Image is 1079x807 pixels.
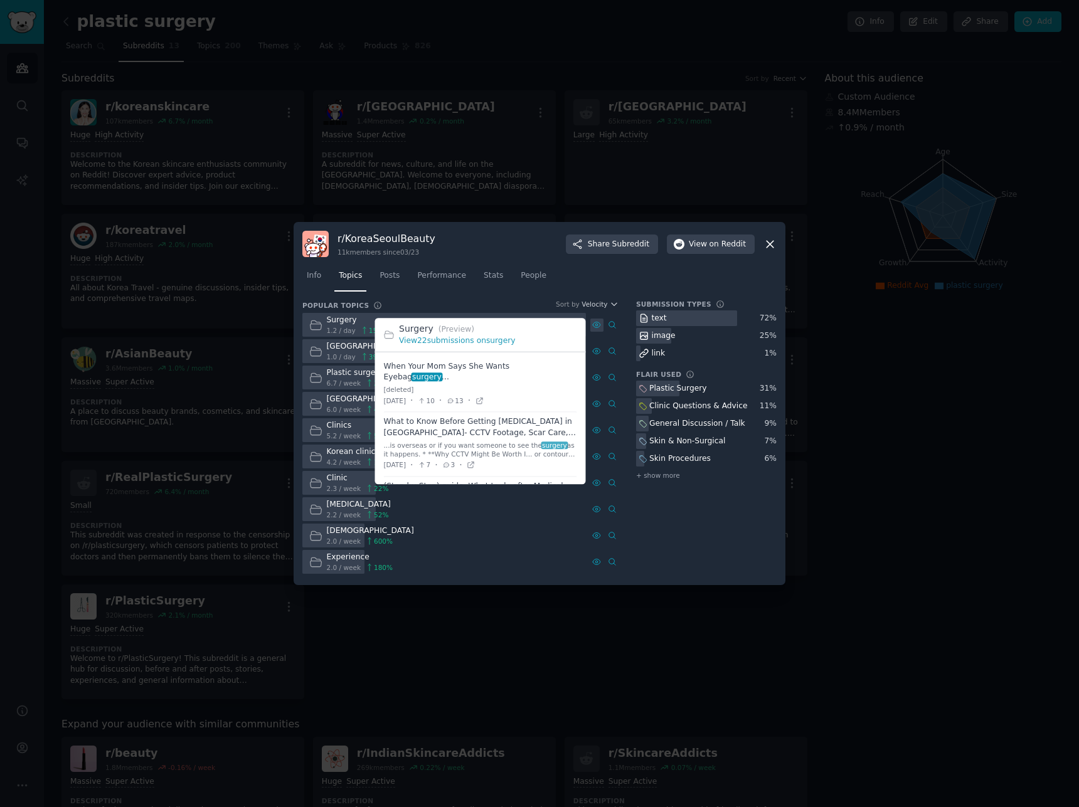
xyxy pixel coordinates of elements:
[442,461,455,470] span: 3
[760,383,777,394] div: 31 %
[765,418,777,430] div: 9 %
[380,270,400,282] span: Posts
[636,300,711,309] h3: Submission Types
[327,446,397,458] div: Korean clinics
[302,301,369,310] h3: Popular Topics
[338,248,435,256] div: 11k members since 03/23
[652,313,667,324] div: text
[652,330,676,342] div: image
[384,461,407,470] span: [DATE]
[410,394,413,408] span: ·
[484,270,503,282] span: Stats
[556,300,580,309] div: Sort by
[541,441,568,449] span: surgery
[375,266,404,292] a: Posts
[435,458,437,472] span: ·
[327,352,356,361] span: 1.0 / day
[566,235,658,255] button: ShareSubreddit
[327,563,361,572] span: 2.0 / week
[760,401,777,412] div: 11 %
[327,484,361,493] span: 2.3 / week
[636,370,681,379] h3: Flair Used
[649,383,706,394] div: Plastic Surgery
[334,266,366,292] a: Topics
[765,348,777,359] div: 1 %
[384,441,577,458] div: ...is overseas or if you want someone to see the as it happens. * **Why CCTV Might Be Worth I... ...
[327,367,393,379] div: Plastic surgery
[417,461,430,470] span: 7
[384,396,407,405] span: [DATE]
[327,326,356,335] span: 1.2 / day
[612,239,649,250] span: Subreddit
[649,453,711,465] div: Skin Procedures
[760,313,777,324] div: 72 %
[636,471,680,480] span: + show more
[439,325,474,334] span: (Preview)
[369,352,383,361] span: 39 %
[374,510,388,519] span: 52 %
[760,330,777,342] div: 25 %
[689,239,746,250] span: View
[327,405,361,414] span: 6.0 / week
[307,270,321,282] span: Info
[302,231,329,257] img: KoreaSeoulBeauty
[516,266,551,292] a: People
[459,458,462,472] span: ·
[479,266,508,292] a: Stats
[327,510,361,519] span: 2.2 / week
[327,458,361,467] span: 4.2 / week
[649,436,725,447] div: Skin & Non-Surgical
[521,270,546,282] span: People
[649,418,745,430] div: General Discussion / Talk
[327,537,361,546] span: 2.0 / week
[649,401,748,412] div: Clinic Questions & Advice
[369,326,388,335] span: 151 %
[410,458,413,472] span: ·
[327,379,361,388] span: 6.7 / week
[667,235,755,255] button: Viewon Reddit
[399,323,577,336] h2: Surgery
[588,239,649,250] span: Share
[327,525,414,537] div: [DEMOGRAPHIC_DATA]
[327,499,391,510] div: [MEDICAL_DATA]
[327,341,408,352] div: [GEOGRAPHIC_DATA]
[384,386,577,394] div: [deleted]
[413,266,470,292] a: Performance
[327,394,408,405] div: [GEOGRAPHIC_DATA]
[327,552,393,563] div: Experience
[582,300,607,309] span: Velocity
[582,300,619,309] button: Velocity
[339,270,362,282] span: Topics
[327,420,389,431] div: Clinics
[327,431,361,440] span: 5.2 / week
[327,315,388,326] div: Surgery
[652,348,666,359] div: link
[765,436,777,447] div: 7 %
[399,337,515,345] a: View22submissions onsurgery
[374,537,393,546] span: 600 %
[765,453,777,465] div: 6 %
[302,266,326,292] a: Info
[327,473,389,484] div: Clinic
[439,394,442,408] span: ·
[446,396,463,405] span: 13
[468,394,470,408] span: ·
[374,563,393,572] span: 180 %
[417,270,466,282] span: Performance
[338,232,435,245] h3: r/ KoreaSeoulBeauty
[710,239,746,250] span: on Reddit
[417,396,434,405] span: 10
